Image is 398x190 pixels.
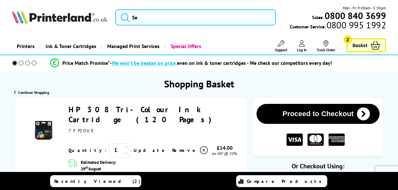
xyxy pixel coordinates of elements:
a: Support [275,40,287,52]
img: Printerland Logo [12,10,107,24]
span: Log In [297,47,307,52]
b: 0800 840 3699 [325,10,386,22]
a: Special Offers [164,38,206,55]
a: Printers [12,38,39,55]
span: Quantity: [68,147,106,153]
span: ex VAT @ 20% [212,151,237,156]
span: 7FP20UE [68,128,96,134]
img: HP 308 Tri-Colour Ink Cartridge (120 Pages) [32,119,55,142]
sup: th [85,165,89,170]
a: Managed Print Services [101,38,164,55]
div: Or Checkout Using: [253,162,383,170]
a: Continue Shopping [14,90,49,95]
div: £14.00 [209,145,240,151]
span: Price Match Promise* [62,60,110,66]
span: Compare Products [247,178,325,184]
h1: Shopping Basket [164,77,234,90]
input: Se [115,9,276,25]
div: - even on ink & toner cartridges - We check our competitors every day! [110,60,332,66]
li: modal_Promise [3,57,379,69]
span: Recently Viewed (2) [54,178,141,184]
span: Customer Service: [290,22,386,30]
span: Continue Shopping [18,90,49,95]
span: Ink & Toner Cartridges [46,38,96,55]
a: 0800 840 3699 [324,13,386,19]
a: Track Order [317,40,335,52]
img: MASTER CARD [308,134,324,146]
span: Support [275,47,287,52]
span: 0800 995 1992 [326,22,386,28]
img: American Express [329,134,345,146]
button: Proceed to Checkout [257,104,380,124]
img: VISA [287,134,303,146]
a: Update [134,147,167,153]
a: Ink & Toner Cartridges [39,38,101,55]
a: Delete item from your basket [172,145,209,155]
span: We won’t be beaten on price, [112,60,177,66]
a: HP 308 Tri-Colour Ink Cartridge (120 Pages) [68,105,216,125]
span: 2 [344,35,352,44]
a: Recently Viewed (2) [50,175,141,187]
a: Printerland Logo [12,10,107,25]
span: Remove [172,147,198,153]
a: Basket 2 [347,38,386,52]
span: Mon - Fri 9:00am - 5:30pm [343,5,386,11]
span: Basket [352,41,367,50]
span: Estimated Delivery: 29 August [81,160,136,172]
span: Sales: [312,14,324,20]
a: Log In [297,40,307,52]
a: Compare Products [236,175,327,187]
